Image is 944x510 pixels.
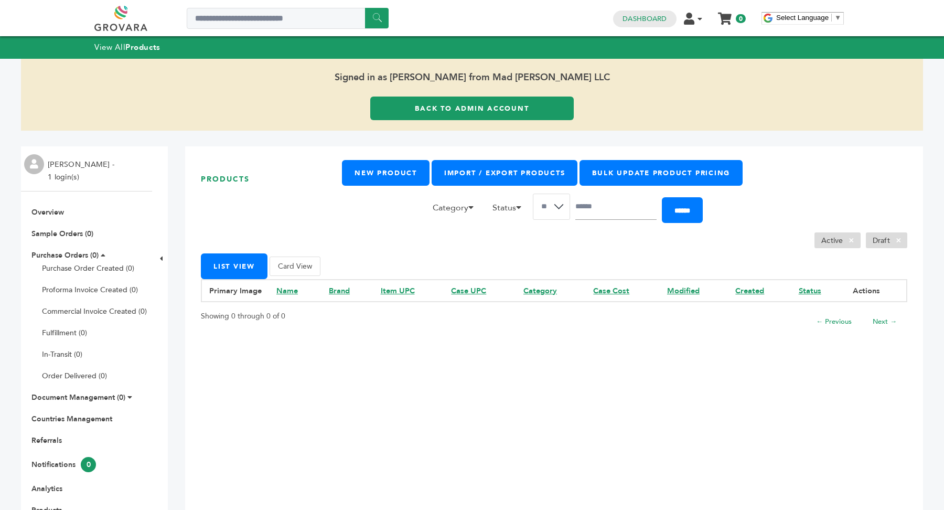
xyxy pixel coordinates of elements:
[42,285,138,295] a: Proforma Invoice Created (0)
[31,435,62,445] a: Referrals
[24,154,44,174] img: profile.png
[427,201,485,219] li: Category
[81,457,96,472] span: 0
[94,42,160,52] a: View AllProducts
[201,160,342,198] h1: Products
[201,280,269,302] th: Primary Image
[667,285,700,296] a: Modified
[866,232,907,248] li: Draft
[575,194,657,220] input: Search
[381,285,415,296] a: Item UPC
[42,371,107,381] a: Order Delivered (0)
[845,280,907,302] th: Actions
[890,234,907,247] span: ×
[776,14,841,22] a: Select Language​
[42,328,87,338] a: Fulfillment (0)
[21,59,923,97] span: Signed in as [PERSON_NAME] from Mad [PERSON_NAME] LLC
[451,285,486,296] a: Case UPC
[201,310,285,323] p: Showing 0 through 0 of 0
[432,160,577,186] a: Import / Export Products
[843,234,860,247] span: ×
[799,285,821,296] a: Status
[735,285,764,296] a: Created
[623,14,667,24] a: Dashboard
[31,414,112,424] a: Countries Management
[580,160,743,186] a: Bulk Update Product Pricing
[48,158,117,184] li: [PERSON_NAME] - 1 login(s)
[31,484,62,494] a: Analytics
[736,14,746,23] span: 0
[201,253,267,279] button: List View
[523,285,557,296] a: Category
[487,201,533,219] li: Status
[187,8,389,29] input: Search a product or brand...
[834,14,841,22] span: ▼
[593,285,629,296] a: Case Cost
[31,207,64,217] a: Overview
[42,263,134,273] a: Purchase Order Created (0)
[31,392,125,402] a: Document Management (0)
[329,285,350,296] a: Brand
[42,349,82,359] a: In-Transit (0)
[719,9,731,20] a: My Cart
[31,250,99,260] a: Purchase Orders (0)
[816,317,852,326] a: ← Previous
[125,42,160,52] strong: Products
[31,460,96,470] a: Notifications0
[42,306,147,316] a: Commercial Invoice Created (0)
[873,317,897,326] a: Next →
[814,232,861,248] li: Active
[370,97,574,120] a: Back to Admin Account
[776,14,829,22] span: Select Language
[270,257,320,276] button: Card View
[342,160,429,186] a: New Product
[31,229,93,239] a: Sample Orders (0)
[276,285,298,296] a: Name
